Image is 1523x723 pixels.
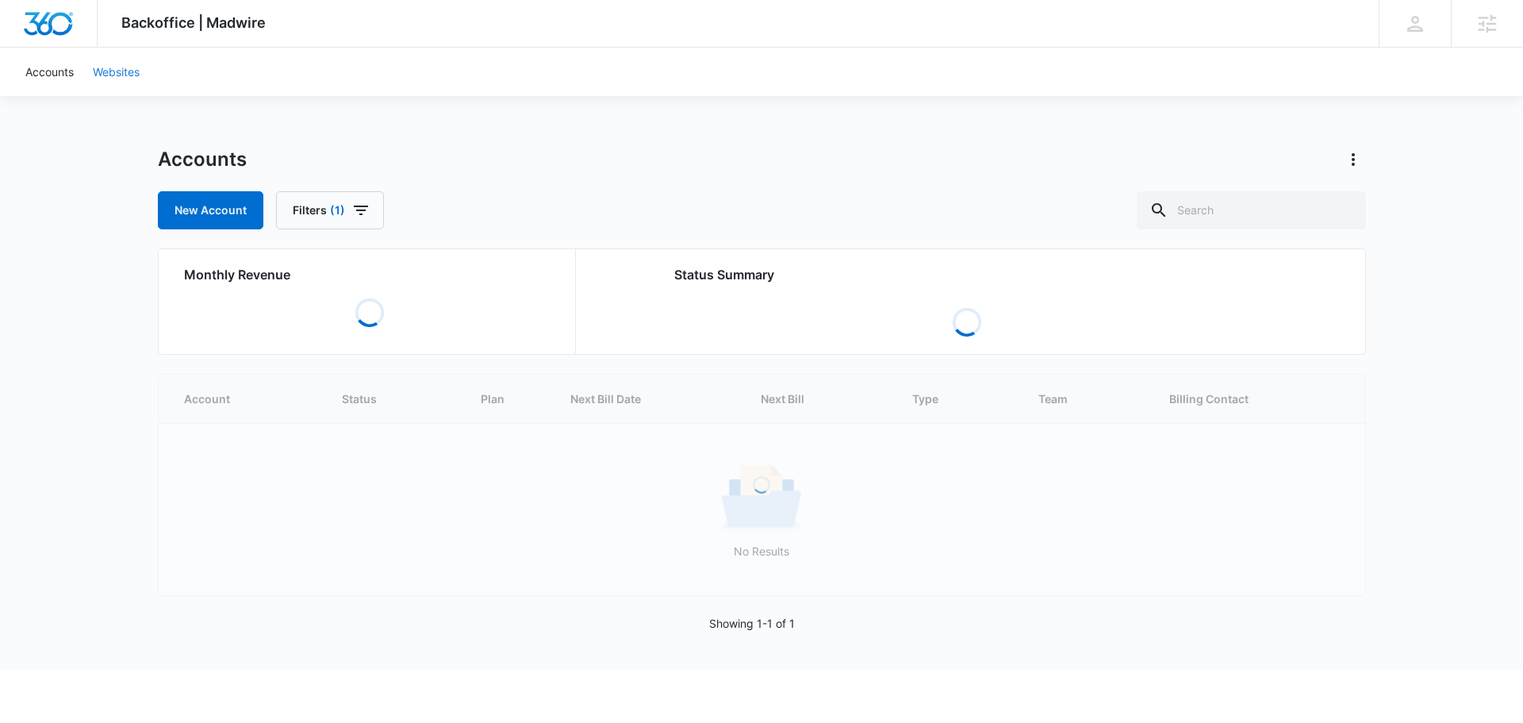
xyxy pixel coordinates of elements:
[709,615,795,632] p: Showing 1-1 of 1
[121,14,266,31] span: Backoffice | Madwire
[1341,147,1366,172] button: Actions
[158,148,247,171] h1: Accounts
[276,191,384,229] button: Filters(1)
[83,48,149,96] a: Websites
[16,48,83,96] a: Accounts
[158,191,263,229] a: New Account
[330,205,345,216] span: (1)
[674,265,1260,284] h2: Status Summary
[184,265,556,284] h2: Monthly Revenue
[1137,191,1366,229] input: Search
